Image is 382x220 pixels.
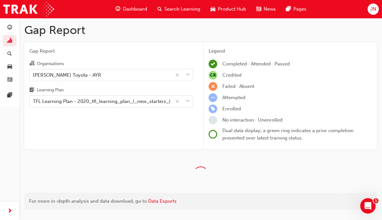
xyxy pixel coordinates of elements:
[293,5,306,13] span: Pages
[7,93,12,98] span: pages-icon
[33,98,171,105] div: TFL Learning Plan - 2020_tfl_learning_plan_(_new_starters_)
[360,198,376,214] iframe: Intercom live chat
[110,3,152,16] a: guage-iconDashboard
[186,97,190,106] span: down-icon
[222,95,245,100] span: Attempted
[7,64,12,70] span: car-icon
[7,207,12,215] span: next-icon
[148,198,177,204] a: Data Exports
[222,106,241,112] span: Enrolled
[164,5,200,13] span: Search Learning
[222,61,290,67] span: Completed · Attended · Passed
[286,5,291,13] span: pages-icon
[251,3,281,16] a: news-iconNews
[209,60,217,68] span: learningRecordVerb_COMPLETE-icon
[222,83,254,89] span: Failed · Absent
[24,23,377,37] h1: Gap Report
[7,77,12,83] span: news-icon
[209,71,217,80] span: null-icon
[7,25,12,31] span: guage-icon
[373,198,378,203] span: 1
[209,47,372,55] div: Legend
[157,5,162,13] span: search-icon
[264,5,276,13] span: News
[29,198,372,205] div: For more in-depth analysis and data download, go to
[209,82,217,91] span: learningRecordVerb_FAIL-icon
[211,5,215,13] span: car-icon
[37,87,64,93] div: Learning Plan
[368,4,379,15] button: JN
[186,71,190,79] span: down-icon
[3,2,54,16] img: Trak
[33,71,101,79] div: [PERSON_NAME] Toyota - AYR
[209,116,217,124] span: learningRecordVerb_NONE-icon
[37,61,64,67] div: Organisations
[281,3,312,16] a: pages-iconPages
[7,38,12,44] span: chart-icon
[29,61,34,67] span: organisation-icon
[256,5,261,13] span: news-icon
[370,5,376,13] span: JN
[209,93,217,102] span: learningRecordVerb_ATTEMPT-icon
[7,51,12,57] span: search-icon
[209,105,217,113] span: learningRecordVerb_ENROLL-icon
[115,5,120,13] span: guage-icon
[222,128,354,141] span: Dual data display; a green ring indicates a prior completion presented over latest training status.
[123,5,147,13] span: Dashboard
[152,3,205,16] a: search-iconSearch Learning
[29,47,193,55] span: Gap Report
[222,72,242,78] span: Credited
[222,117,283,123] span: No interaction · Unenrolled
[29,88,34,93] span: learningplan-icon
[205,3,251,16] a: car-iconProduct Hub
[218,5,246,13] span: Product Hub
